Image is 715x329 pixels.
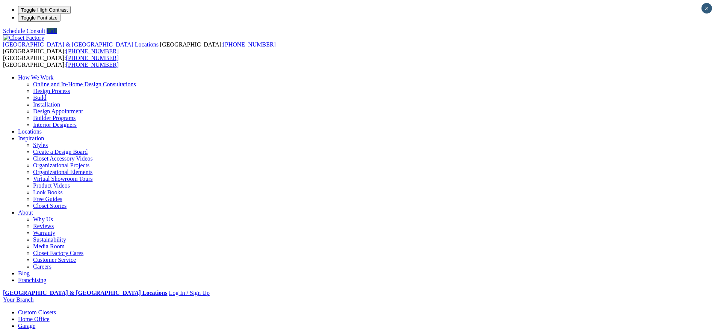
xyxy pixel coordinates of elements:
span: [GEOGRAPHIC_DATA]: [GEOGRAPHIC_DATA]: [3,41,276,54]
a: Closet Accessory Videos [33,155,93,162]
a: Design Process [33,88,70,94]
a: Media Room [33,243,65,249]
a: [PHONE_NUMBER] [66,62,119,68]
a: Blog [18,270,30,276]
a: Garage [18,323,35,329]
a: Log In / Sign Up [169,290,209,296]
a: Product Videos [33,182,70,189]
a: Customer Service [33,257,76,263]
a: Free Guides [33,196,62,202]
button: Toggle Font size [18,14,60,22]
a: Closet Factory Cares [33,250,83,256]
a: About [18,209,33,216]
a: Careers [33,263,51,270]
a: Online and In-Home Design Consultations [33,81,136,87]
img: Closet Factory [3,35,44,41]
a: Call [47,28,57,34]
a: Interior Designers [33,122,77,128]
a: Styles [33,142,48,148]
a: How We Work [18,74,54,81]
a: Custom Closets [18,309,56,315]
a: Reviews [33,223,54,229]
a: Closet Stories [33,203,67,209]
a: Create a Design Board [33,149,88,155]
a: Builder Programs [33,115,76,121]
a: Schedule Consult [3,28,45,34]
a: Franchising [18,277,47,283]
a: [GEOGRAPHIC_DATA] & [GEOGRAPHIC_DATA] Locations [3,41,160,48]
button: Toggle High Contrast [18,6,71,14]
a: Inspiration [18,135,44,141]
a: Why Us [33,216,53,222]
a: [PHONE_NUMBER] [223,41,275,48]
a: Locations [18,128,42,135]
a: Design Appointment [33,108,83,114]
a: Installation [33,101,60,108]
a: Home Office [18,316,50,322]
a: Sustainability [33,236,66,243]
a: Virtual Showroom Tours [33,176,93,182]
a: Look Books [33,189,63,195]
a: [GEOGRAPHIC_DATA] & [GEOGRAPHIC_DATA] Locations [3,290,167,296]
a: Warranty [33,230,55,236]
button: Close [701,3,712,14]
a: Organizational Projects [33,162,89,168]
span: [GEOGRAPHIC_DATA] & [GEOGRAPHIC_DATA] Locations [3,41,159,48]
span: Toggle High Contrast [21,7,68,13]
a: Organizational Elements [33,169,92,175]
a: [PHONE_NUMBER] [66,48,119,54]
span: [GEOGRAPHIC_DATA]: [GEOGRAPHIC_DATA]: [3,55,119,68]
a: Build [33,95,47,101]
a: Your Branch [3,296,33,303]
a: [PHONE_NUMBER] [66,55,119,61]
span: Toggle Font size [21,15,57,21]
